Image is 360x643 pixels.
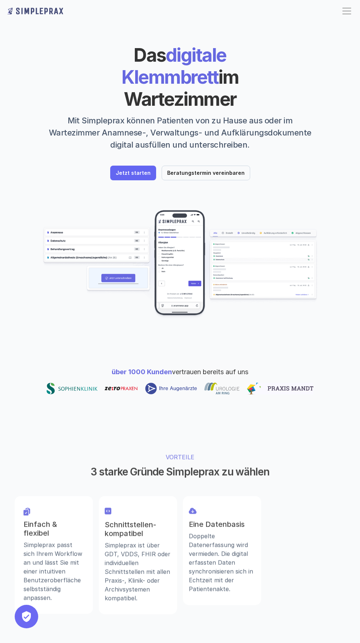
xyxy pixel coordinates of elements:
span: Das [134,44,166,66]
h3: Schnittstellen-kompatibel [105,520,171,538]
h3: Eine Datenbasis [189,520,255,529]
span: im Wartezimmer [124,66,242,110]
p: Simpleprax ist über GDT, VDDS, FHIR oder individuellen Schnittstellen mit allen Praxis-, Klinik- ... [105,541,171,603]
h1: digitale Klemmbrett [74,44,286,110]
p: Jetzt starten [116,170,151,176]
a: Jetzt starten [110,166,156,180]
img: Beispielscreenshots aus der Simpleprax Anwendung [42,210,318,319]
p: Simpleprax passt sich Ihrem Workflow an und lässt Sie mit einer intuitiven Benutzer­oberfläche se... [24,541,84,602]
h2: 3 starke Gründe Simpleprax zu wählen [42,466,318,478]
p: Mit Simpleprax können Patienten von zu Hause aus oder im Wartezimmer Anamnese-, Verwaltungs- und ... [42,115,318,151]
p: Doppelte Datenerfassung wird vermieden. Die digital erfassten Daten synchronisieren sich in Echtz... [189,532,255,593]
h3: Einfach & flexibel [24,520,84,538]
p: Beratungstermin vereinbaren [167,170,245,176]
p: VORTEILE [65,453,295,462]
p: vertrauen bereits auf uns [112,367,248,377]
span: über 1000 Kunden [112,368,172,376]
a: Beratungstermin vereinbaren [162,166,250,180]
